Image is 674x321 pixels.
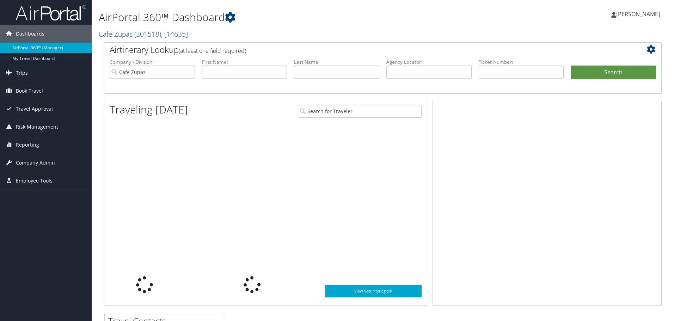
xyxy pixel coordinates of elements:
[298,105,422,118] input: Search for Traveler
[99,10,478,25] h1: AirPortal 360™ Dashboard
[16,82,43,100] span: Book Travel
[16,136,39,154] span: Reporting
[134,29,161,39] span: ( 301518 )
[616,10,660,18] span: [PERSON_NAME]
[611,4,667,25] a: [PERSON_NAME]
[294,58,379,66] label: Last Name:
[202,58,287,66] label: First Name:
[110,58,195,66] label: Company - Division:
[99,29,188,39] a: Cafe Zupas
[179,47,246,55] span: (at least one field required)
[161,29,188,39] span: , [ 14635 ]
[16,118,58,136] span: Risk Management
[16,64,28,82] span: Trips
[479,58,564,66] label: Ticket Number:
[16,154,55,172] span: Company Admin
[325,285,422,297] a: View SecurityLogic®
[16,25,44,43] span: Dashboards
[16,100,53,118] span: Travel Approval
[386,58,472,66] label: Agency Locator:
[110,102,188,117] h1: Traveling [DATE]
[16,172,53,190] span: Employee Tools
[110,44,609,56] h2: Airtinerary Lookup
[571,66,656,80] button: Search
[16,5,86,21] img: airportal-logo.png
